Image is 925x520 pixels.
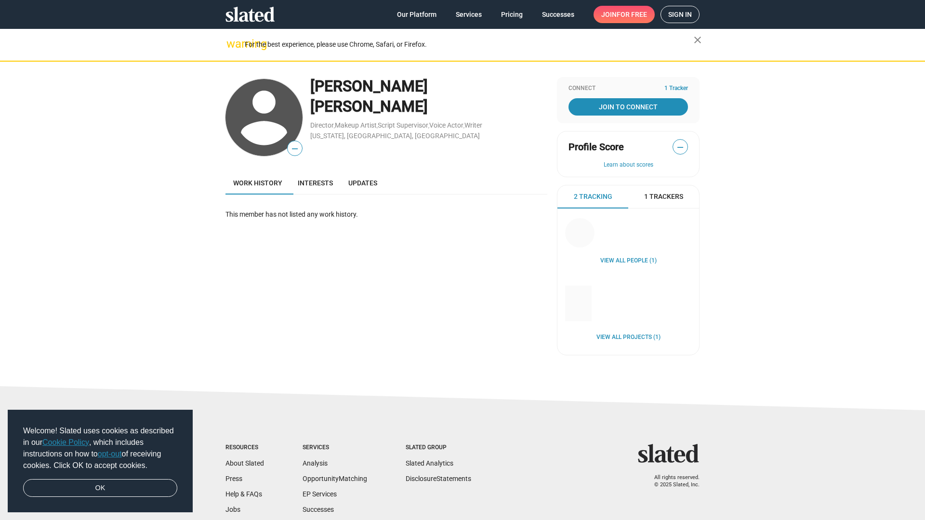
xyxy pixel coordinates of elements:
div: [PERSON_NAME] [PERSON_NAME] [310,76,547,117]
span: Pricing [501,6,523,23]
a: About Slated [225,459,264,467]
span: , [428,123,429,129]
a: DisclosureStatements [406,475,471,482]
a: Services [448,6,489,23]
a: View all People (1) [600,257,657,265]
a: Our Platform [389,6,444,23]
div: This member has not listed any work history. [225,210,547,219]
a: Press [225,475,242,482]
div: Connect [568,85,688,92]
a: Jobs [225,506,240,513]
span: Profile Score [568,141,624,154]
a: Pricing [493,6,530,23]
div: cookieconsent [8,410,193,513]
span: , [463,123,464,129]
div: Resources [225,444,264,452]
a: EP Services [303,490,337,498]
mat-icon: warning [226,38,238,50]
span: Successes [542,6,574,23]
a: Updates [341,171,385,195]
p: All rights reserved. © 2025 Slated, Inc. [644,474,700,488]
span: , [334,123,335,129]
span: Join To Connect [570,98,686,116]
a: Makeup Artist [335,121,377,129]
span: — [673,141,687,154]
a: opt-out [98,450,122,458]
span: Join [601,6,647,23]
a: Join To Connect [568,98,688,116]
span: 2 Tracking [574,192,612,201]
span: , [377,123,378,129]
a: Sign in [661,6,700,23]
a: Script Supervisor [378,121,428,129]
span: 1 Trackers [644,192,683,201]
a: Voice Actor [429,121,463,129]
a: OpportunityMatching [303,475,367,482]
span: Updates [348,179,377,187]
div: Slated Group [406,444,471,452]
span: Welcome! Slated uses cookies as described in our , which includes instructions on how to of recei... [23,425,177,471]
div: For the best experience, please use Chrome, Safari, or Firefox. [245,38,694,51]
a: Successes [303,506,334,513]
span: Sign in [668,6,692,23]
a: Analysis [303,459,328,467]
span: 1 Tracker [664,85,688,92]
a: dismiss cookie message [23,479,177,497]
a: Joinfor free [594,6,655,23]
a: Cookie Policy [42,438,89,446]
mat-icon: close [692,34,703,46]
a: Director [310,121,334,129]
div: Services [303,444,367,452]
a: View all Projects (1) [596,334,661,341]
a: Writer [464,121,482,129]
a: Help & FAQs [225,490,262,498]
a: Slated Analytics [406,459,453,467]
span: Work history [233,179,282,187]
span: Services [456,6,482,23]
a: Interests [290,171,341,195]
span: for free [617,6,647,23]
button: Learn about scores [568,161,688,169]
span: — [288,143,302,155]
a: Work history [225,171,290,195]
a: [US_STATE], [GEOGRAPHIC_DATA], [GEOGRAPHIC_DATA] [310,132,480,140]
span: Our Platform [397,6,436,23]
span: Interests [298,179,333,187]
a: Successes [534,6,582,23]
